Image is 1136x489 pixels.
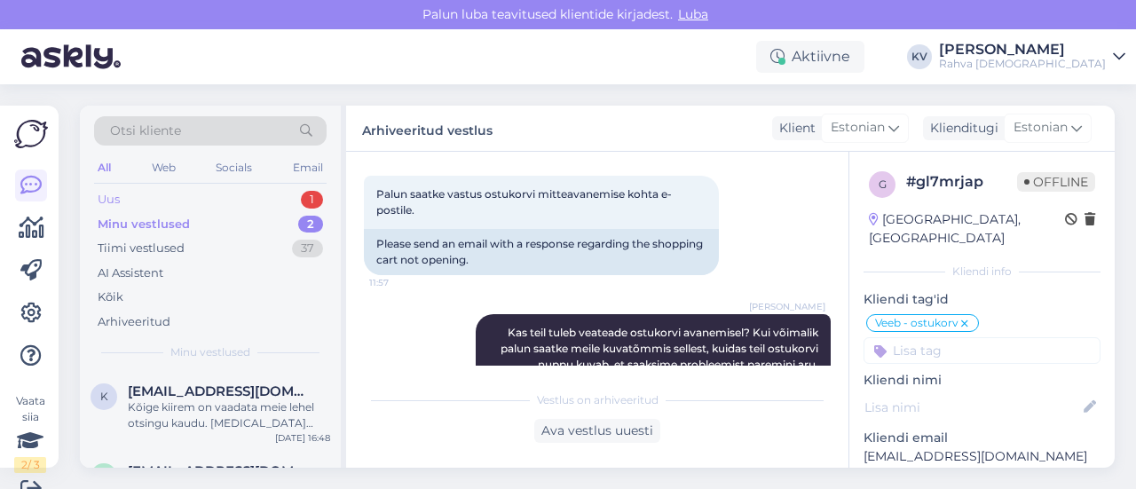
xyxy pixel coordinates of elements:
p: [EMAIL_ADDRESS][DOMAIN_NAME] [864,447,1100,466]
div: [PERSON_NAME] [939,43,1106,57]
span: k [100,390,108,403]
div: Aktiivne [756,41,864,73]
span: kristiinavanari@outlook.com [128,383,312,399]
span: Kas teil tuleb veateade ostukorvi avanemisel? Kui võimalik palun saatke meile kuvatõmmis sellest,... [501,326,821,371]
div: Rahva [DEMOGRAPHIC_DATA] [939,57,1106,71]
img: Askly Logo [14,120,48,148]
span: Palun saatke vastus ostukorvi mitteavanemise kohta e-postile. [376,187,672,217]
span: Offline [1017,172,1095,192]
div: Minu vestlused [98,216,190,233]
div: 2 / 3 [14,457,46,473]
div: Web [148,156,179,179]
div: Please send an email with a response regarding the shopping cart not opening. [364,229,719,275]
div: Arhiveeritud [98,313,170,331]
div: Ava vestlus uuesti [534,419,660,443]
span: Otsi kliente [110,122,181,140]
div: 1 [301,191,323,209]
label: Arhiveeritud vestlus [362,116,493,140]
div: Kõige kiirem on vaadata meie lehel otsingu kaudu. [MEDICAL_DATA][PERSON_NAME] päises Otsing ja li... [128,399,330,431]
div: Vaata siia [14,393,46,473]
input: Lisa tag [864,337,1100,364]
p: Kliendi tag'id [864,290,1100,309]
div: Email [289,156,327,179]
div: 2 [298,216,323,233]
div: # gl7mrjap [906,171,1017,193]
div: All [94,156,114,179]
p: Kliendi nimi [864,371,1100,390]
span: Estonian [831,118,885,138]
div: Tiimi vestlused [98,240,185,257]
div: Socials [212,156,256,179]
span: mihkel.sepp@hotmail.com [128,463,312,479]
input: Lisa nimi [864,398,1080,417]
div: Klienditugi [923,119,998,138]
a: [PERSON_NAME]Rahva [DEMOGRAPHIC_DATA] [939,43,1125,71]
div: Kõik [98,288,123,306]
span: g [879,177,887,191]
span: Veeb - ostukorv [875,318,958,328]
span: Luba [673,6,714,22]
div: Klient [772,119,816,138]
p: Kliendi email [864,429,1100,447]
div: [DATE] 16:48 [275,431,330,445]
div: 37 [292,240,323,257]
span: 11:57 [369,276,436,289]
div: KV [907,44,932,69]
div: Uus [98,191,120,209]
span: Vestlus on arhiveeritud [537,392,659,408]
span: [PERSON_NAME] [749,300,825,313]
span: Estonian [1014,118,1068,138]
div: [GEOGRAPHIC_DATA], [GEOGRAPHIC_DATA] [869,210,1065,248]
span: Minu vestlused [170,344,250,360]
div: AI Assistent [98,264,163,282]
div: Kliendi info [864,264,1100,280]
